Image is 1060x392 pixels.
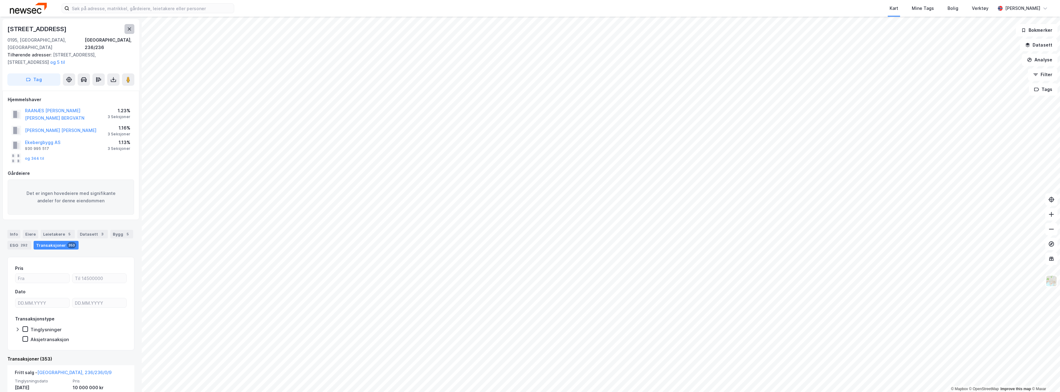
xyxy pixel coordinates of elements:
[15,384,69,391] div: [DATE]
[73,384,127,391] div: 10 000 000 kr
[41,230,75,238] div: Leietakere
[1029,362,1060,392] div: Kontrollprogram for chat
[1022,54,1058,66] button: Analyse
[7,36,85,51] div: 0195, [GEOGRAPHIC_DATA], [GEOGRAPHIC_DATA]
[85,36,134,51] div: [GEOGRAPHIC_DATA], 236/236
[1005,5,1040,12] div: [PERSON_NAME]
[1016,24,1058,36] button: Bokmerker
[8,96,134,103] div: Hjemmelshaver
[108,107,130,114] div: 1.23%
[15,369,112,379] div: Fritt salg -
[77,230,108,238] div: Datasett
[31,336,69,342] div: Aksjetransaksjon
[23,230,38,238] div: Eiere
[124,231,131,237] div: 5
[7,73,60,86] button: Tag
[72,298,126,307] input: DD.MM.YYYY
[7,51,129,66] div: [STREET_ADDRESS], [STREET_ADDRESS]
[948,5,958,12] div: Bolig
[7,355,134,363] div: Transaksjoner (353)
[7,230,20,238] div: Info
[19,242,29,248] div: 292
[8,179,134,215] div: Det er ingen hovedeiere med signifikante andeler for denne eiendommen
[951,387,968,391] a: Mapbox
[15,265,23,272] div: Pris
[15,378,69,384] span: Tinglysningsdato
[108,132,130,137] div: 3 Seksjoner
[15,298,69,307] input: DD.MM.YYYY
[15,288,26,295] div: Dato
[1046,275,1057,287] img: Z
[67,242,76,248] div: 353
[72,274,126,283] input: Til 14500000
[110,230,133,238] div: Bygg
[15,274,69,283] input: Fra
[1001,387,1031,391] a: Improve this map
[15,315,55,323] div: Transaksjonstype
[99,231,105,237] div: 3
[969,387,999,391] a: OpenStreetMap
[7,24,68,34] div: [STREET_ADDRESS]
[108,139,130,146] div: 1.13%
[108,114,130,119] div: 3 Seksjoner
[10,3,47,14] img: newsec-logo.f6e21ccffca1b3a03d2d.png
[66,231,72,237] div: 5
[890,5,898,12] div: Kart
[972,5,989,12] div: Verktøy
[1029,83,1058,96] button: Tags
[69,4,234,13] input: Søk på adresse, matrikkel, gårdeiere, leietakere eller personer
[37,370,112,375] a: [GEOGRAPHIC_DATA], 236/236/0/9
[1020,39,1058,51] button: Datasett
[34,241,79,250] div: Transaksjoner
[7,52,53,57] span: Tilhørende adresser:
[8,170,134,177] div: Gårdeiere
[108,124,130,132] div: 1.16%
[1028,68,1058,81] button: Filter
[25,146,49,151] div: 930 995 517
[73,378,127,384] span: Pris
[31,327,62,332] div: Tinglysninger
[7,241,31,250] div: ESG
[108,146,130,151] div: 3 Seksjoner
[1029,362,1060,392] iframe: Chat Widget
[912,5,934,12] div: Mine Tags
